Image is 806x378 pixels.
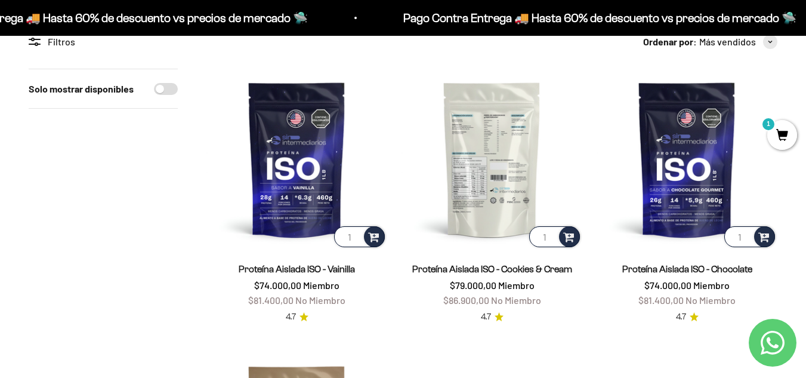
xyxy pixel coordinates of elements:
p: Pago Contra Entrega 🚚 Hasta 60% de descuento vs precios de mercado 🛸 [385,8,778,27]
a: 1 [767,130,797,143]
span: Miembro [693,279,730,291]
span: $86.900,00 [443,294,489,306]
a: 4.74.7 de 5.0 estrellas [481,311,504,324]
a: 4.74.7 de 5.0 estrellas [676,311,699,324]
span: No Miembro [685,294,736,306]
a: Proteína Aislada ISO - Cookies & Cream [412,264,572,274]
span: No Miembro [491,294,541,306]
div: Filtros [29,34,178,50]
label: Solo mostrar disponibles [29,81,134,97]
span: $74.000,00 [254,279,301,291]
span: 4.7 [481,311,491,324]
span: No Miembro [295,294,345,306]
span: $79.000,00 [450,279,496,291]
button: Más vendidos [699,34,777,50]
span: $81.400,00 [638,294,684,306]
span: 4.7 [676,311,686,324]
span: $81.400,00 [248,294,294,306]
span: 4.7 [286,311,296,324]
mark: 1 [761,117,776,131]
a: 4.74.7 de 5.0 estrellas [286,311,308,324]
span: Ordenar por: [643,34,697,50]
img: Proteína Aislada ISO - Cookies & Cream [402,69,582,250]
span: Miembro [498,279,535,291]
a: Proteína Aislada ISO - Chocolate [622,264,752,274]
span: Miembro [303,279,339,291]
span: $74.000,00 [644,279,691,291]
span: Más vendidos [699,34,756,50]
a: Proteína Aislada ISO - Vainilla [239,264,355,274]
